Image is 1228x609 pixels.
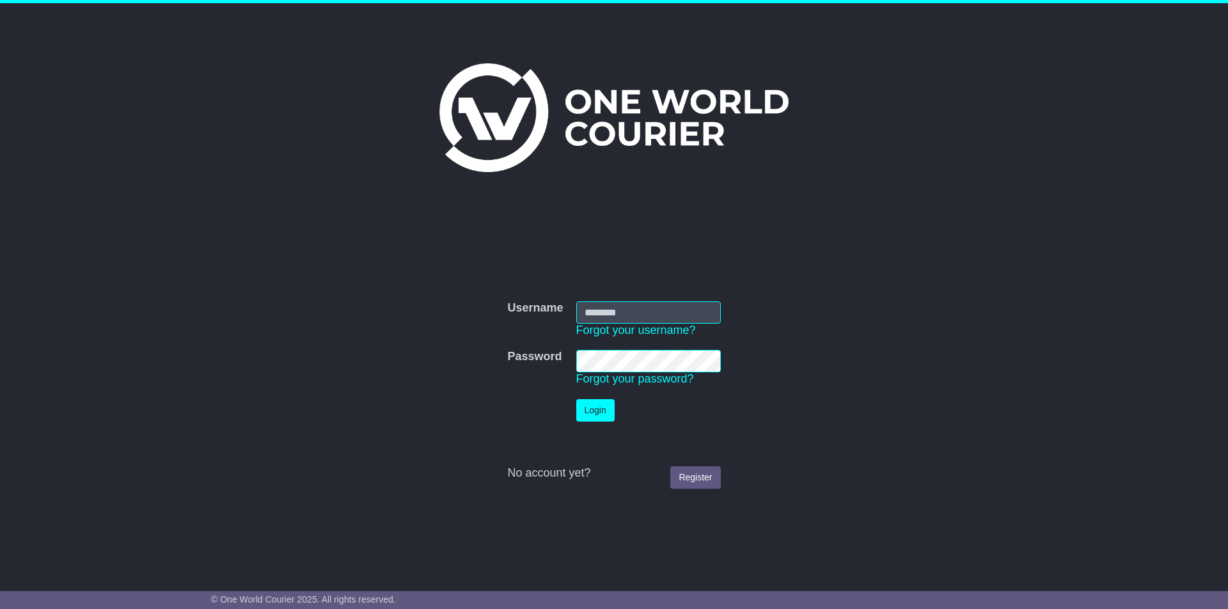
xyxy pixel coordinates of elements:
span: © One World Courier 2025. All rights reserved. [211,594,396,605]
label: Password [507,350,562,364]
a: Forgot your username? [576,324,696,336]
img: One World [439,63,789,172]
button: Login [576,399,615,422]
a: Register [670,466,720,489]
div: No account yet? [507,466,720,480]
label: Username [507,301,563,315]
a: Forgot your password? [576,372,694,385]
